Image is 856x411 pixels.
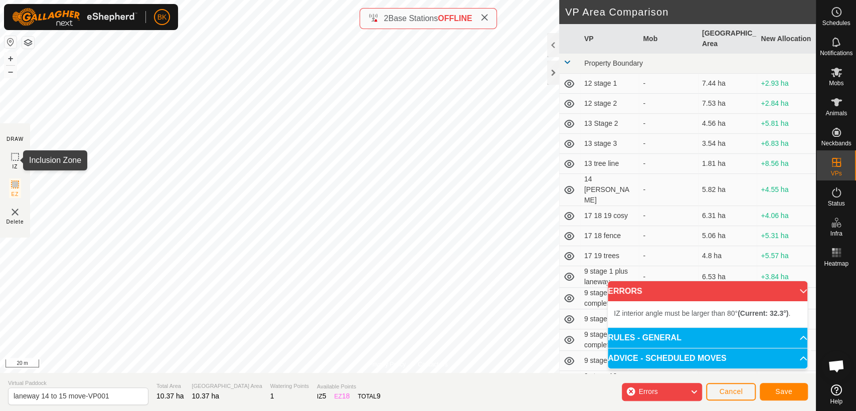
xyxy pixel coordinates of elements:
[157,12,167,23] span: BK
[580,154,639,174] td: 13 tree line
[757,174,816,206] td: +4.55 ha
[580,246,639,266] td: 17 19 trees
[698,134,757,154] td: 3.54 ha
[377,392,381,400] span: 9
[608,281,807,301] p-accordion-header: ERRORS
[760,383,808,400] button: Save
[580,288,639,309] td: 9 stage 10 complete
[12,8,137,26] img: Gallagher Logo
[580,94,639,114] td: 12 stage 2
[757,226,816,246] td: +5.31 ha
[827,200,844,207] span: Status
[608,354,726,362] span: ADVICE - SCHEDULED MOVES
[643,78,694,89] div: -
[757,94,816,114] td: +2.84 ha
[322,392,326,400] span: 5
[565,6,816,18] h2: VP Area Comparison
[775,387,792,395] span: Save
[698,94,757,114] td: 7.53 ha
[5,36,17,48] button: Reset Map
[22,37,34,49] button: Map Layers
[608,301,807,327] p-accordion-content: ERRORS
[698,371,757,392] td: 15.1 ha
[698,206,757,226] td: 6.31 ha
[698,74,757,94] td: 7.44 ha
[830,170,841,176] span: VPs
[12,190,19,198] span: EZ
[192,392,220,400] span: 10.37 ha
[334,391,350,401] div: EZ
[368,360,406,369] a: Privacy Policy
[7,135,24,143] div: DRAW
[639,24,698,54] th: Mob
[13,163,18,170] span: IZ
[643,138,694,149] div: -
[270,382,309,390] span: Watering Points
[342,392,350,400] span: 18
[698,266,757,288] td: 6.53 ha
[757,206,816,226] td: +4.06 ha
[824,261,848,267] span: Heatmap
[821,351,851,381] a: Open chat
[643,251,694,261] div: -
[9,206,21,218] img: VP
[192,382,262,390] span: [GEOGRAPHIC_DATA] Area
[757,114,816,134] td: +5.81 ha
[757,154,816,174] td: +8.56 ha
[608,334,681,342] span: RULES - GENERAL
[580,74,639,94] td: 12 stage 1
[698,174,757,206] td: 5.82 ha
[438,14,472,23] span: OFFLINE
[580,371,639,392] td: 9 stage 12 complete END
[156,382,184,390] span: Total Area
[643,158,694,169] div: -
[757,246,816,266] td: +5.57 ha
[816,380,856,408] a: Help
[698,246,757,266] td: 4.8 ha
[5,66,17,78] button: –
[418,360,447,369] a: Contact Us
[317,391,326,401] div: IZ
[757,134,816,154] td: +6.83 ha
[643,272,694,282] div: -
[821,140,851,146] span: Neckbands
[698,24,757,54] th: [GEOGRAPHIC_DATA] Area
[580,329,639,351] td: 9 stage 11 complete
[643,184,694,195] div: -
[317,382,381,391] span: Available Points
[757,24,816,54] th: New Allocation
[608,287,642,295] span: ERRORS
[643,211,694,221] div: -
[614,309,790,317] span: IZ interior angle must be larger than 80° .
[638,387,657,395] span: Errors
[830,231,842,237] span: Infra
[580,266,639,288] td: 9 stage 1 plus laneway
[643,98,694,109] div: -
[706,383,756,400] button: Cancel
[580,24,639,54] th: VP
[358,391,380,401] div: TOTAL
[738,309,788,317] b: (Current: 32.3°)
[580,174,639,206] td: 14 [PERSON_NAME]
[820,50,852,56] span: Notifications
[156,392,184,400] span: 10.37 ha
[580,134,639,154] td: 13 stage 3
[580,309,639,329] td: 9 stage 10 shift
[608,328,807,348] p-accordion-header: RULES - GENERAL
[829,80,843,86] span: Mobs
[698,114,757,134] td: 4.56 ha
[388,14,438,23] span: Base Stations
[580,206,639,226] td: 17 18 19 cosy
[757,266,816,288] td: +3.84 ha
[580,351,639,371] td: 9 stage 11 shift
[8,379,148,387] span: Virtual Paddock
[7,218,24,226] span: Delete
[825,110,847,116] span: Animals
[643,231,694,241] div: -
[719,387,743,395] span: Cancel
[698,154,757,174] td: 1.81 ha
[584,59,643,67] span: Property Boundary
[608,348,807,368] p-accordion-header: ADVICE - SCHEDULED MOVES
[757,371,816,392] td: -4.73 ha
[643,118,694,129] div: -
